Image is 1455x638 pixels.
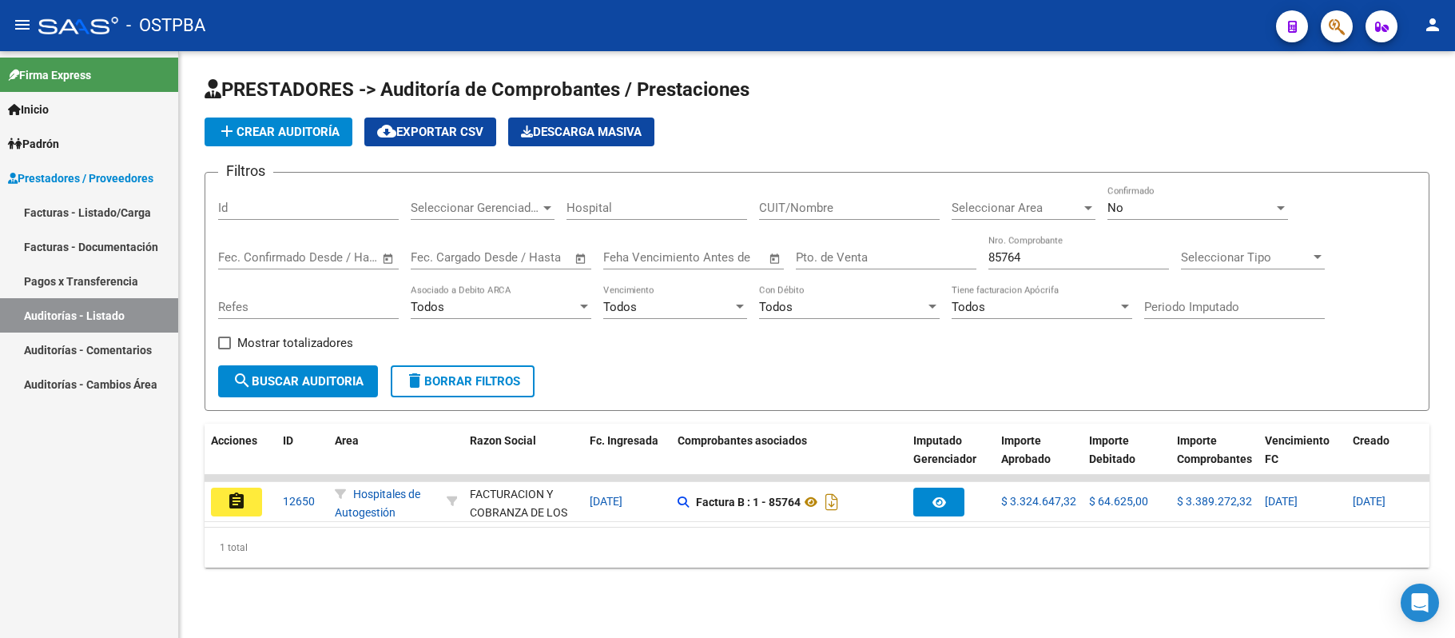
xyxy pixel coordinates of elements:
input: Fecha fin [490,250,567,265]
input: Fecha fin [297,250,375,265]
span: Creado [1353,434,1389,447]
span: Seleccionar Tipo [1181,250,1310,265]
span: Crear Auditoría [217,125,340,139]
div: - 30715497456 [470,485,577,519]
datatable-header-cell: Area [328,424,440,494]
input: Fecha inicio [411,250,475,265]
span: Comprobantes asociados [678,434,807,447]
datatable-header-cell: Acciones [205,424,276,494]
span: $ 3.389.272,32 [1177,495,1252,508]
span: Importe Debitado [1089,434,1135,465]
span: Mostrar totalizadores [237,333,353,353]
span: Descarga Masiva [521,125,642,139]
span: Importe Aprobado [1001,434,1051,465]
mat-icon: add [217,122,237,141]
span: ID [283,434,293,447]
button: Open calendar [572,249,590,268]
span: Acciones [211,434,257,447]
span: 12650 [283,495,315,508]
span: Vencimiento FC [1265,434,1330,465]
span: Hospitales de Autogestión [335,488,420,519]
input: Fecha inicio [218,250,283,265]
datatable-header-cell: ID [276,424,328,494]
i: Descargar documento [821,489,842,515]
span: Importe Comprobantes [1177,434,1252,465]
button: Descarga Masiva [508,118,654,146]
span: $ 3.324.647,32 [1001,495,1076,508]
button: Buscar Auditoria [218,365,378,397]
h3: Filtros [218,160,273,182]
datatable-header-cell: Creado [1346,424,1434,494]
strong: Factura B : 1 - 85764 [696,496,801,508]
mat-icon: menu [13,15,32,34]
datatable-header-cell: Importe Comprobantes [1171,424,1258,494]
div: 1 total [205,528,1429,568]
mat-icon: search [233,371,252,390]
span: Todos [759,300,793,314]
datatable-header-cell: Fc. Ingresada [583,424,671,494]
span: Borrar Filtros [405,374,520,389]
datatable-header-cell: Razon Social [463,424,583,494]
span: PRESTADORES -> Auditoría de Comprobantes / Prestaciones [205,78,749,101]
span: Fc. Ingresada [590,434,658,447]
button: Exportar CSV [364,118,496,146]
datatable-header-cell: Importe Aprobado [995,424,1083,494]
span: Imputado Gerenciador [913,434,976,465]
span: Padrón [8,135,59,153]
div: FACTURACION Y COBRANZA DE LOS EFECTORES PUBLICOS S.E. [470,485,577,558]
span: No [1107,201,1123,215]
span: [DATE] [590,495,622,508]
datatable-header-cell: Comprobantes asociados [671,424,907,494]
datatable-header-cell: Vencimiento FC [1258,424,1346,494]
button: Open calendar [380,249,398,268]
span: Buscar Auditoria [233,374,364,389]
span: Todos [603,300,637,314]
span: Firma Express [8,66,91,84]
button: Crear Auditoría [205,118,352,146]
button: Borrar Filtros [391,365,535,397]
span: [DATE] [1353,495,1385,508]
span: - OSTPBA [126,8,205,43]
datatable-header-cell: Importe Debitado [1083,424,1171,494]
button: Open calendar [766,249,785,268]
span: Razon Social [470,434,536,447]
span: Todos [411,300,444,314]
span: Area [335,434,359,447]
div: Open Intercom Messenger [1401,584,1439,622]
span: $ 64.625,00 [1089,495,1148,508]
mat-icon: delete [405,371,424,390]
span: Exportar CSV [377,125,483,139]
mat-icon: person [1423,15,1442,34]
mat-icon: assignment [227,492,246,511]
app-download-masive: Descarga masiva de comprobantes (adjuntos) [508,118,654,146]
span: [DATE] [1265,495,1298,508]
span: Todos [952,300,985,314]
mat-icon: cloud_download [377,122,396,141]
span: Inicio [8,101,49,118]
span: Seleccionar Gerenciador [411,201,540,215]
span: Prestadores / Proveedores [8,169,153,187]
datatable-header-cell: Imputado Gerenciador [907,424,995,494]
span: Seleccionar Area [952,201,1081,215]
